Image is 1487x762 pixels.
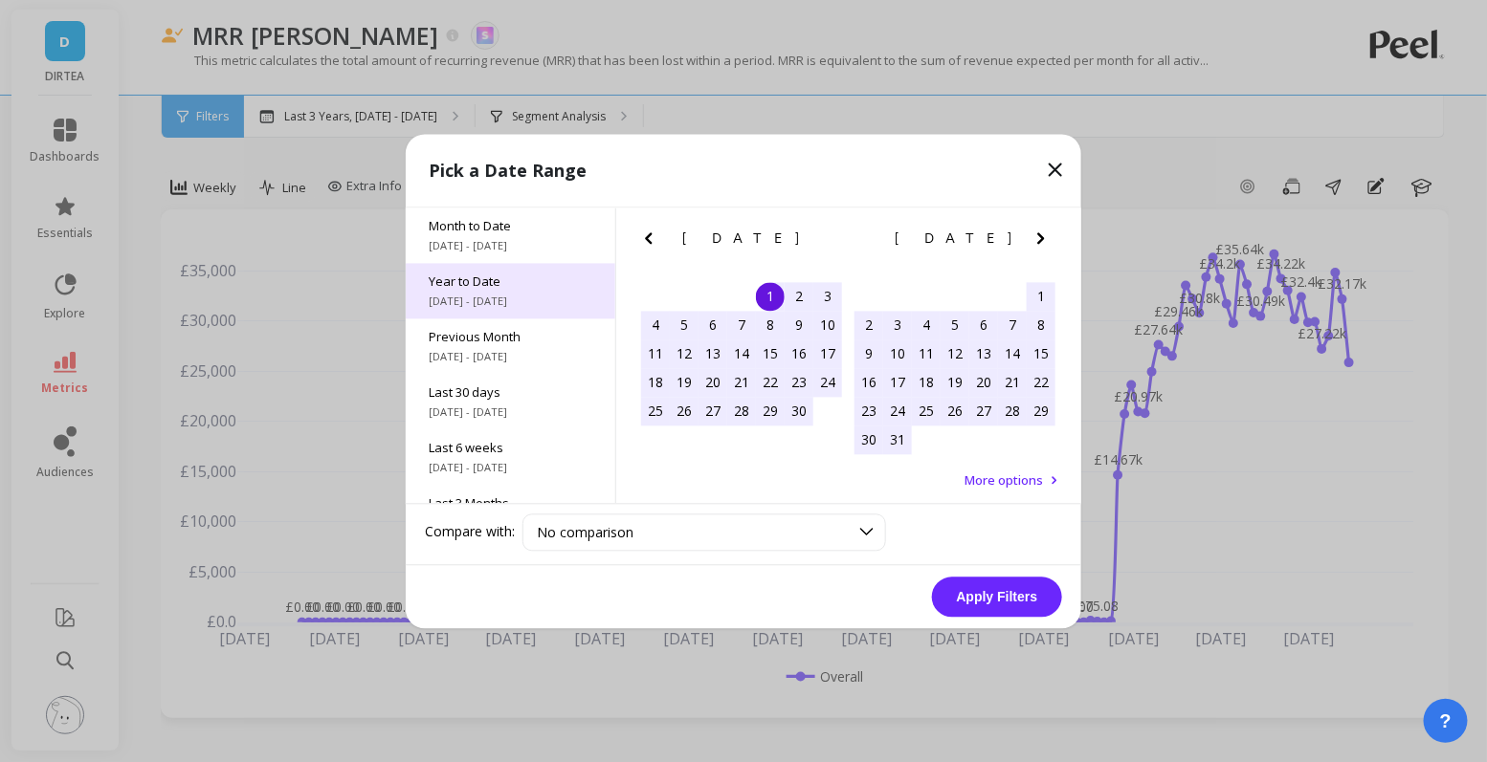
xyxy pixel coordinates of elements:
div: Choose Monday, October 3rd, 2022 [883,311,912,339]
div: Choose Monday, September 19th, 2022 [670,368,699,397]
div: Choose Friday, September 30th, 2022 [785,397,813,425]
div: Choose Wednesday, September 28th, 2022 [727,397,756,425]
button: Previous Month [851,227,881,257]
div: Choose Sunday, October 16th, 2022 [854,368,883,397]
span: [DATE] - [DATE] [429,460,592,475]
div: Choose Thursday, October 13th, 2022 [969,339,998,368]
div: month 2022-09 [641,282,842,425]
div: Choose Sunday, September 18th, 2022 [641,368,670,397]
div: Choose Wednesday, October 5th, 2022 [941,311,969,339]
div: Choose Friday, September 9th, 2022 [785,311,813,339]
div: Choose Saturday, October 8th, 2022 [1027,311,1055,339]
button: ? [1424,699,1468,743]
span: [DATE] - [DATE] [429,404,592,420]
div: Choose Sunday, September 11th, 2022 [641,339,670,368]
span: Last 6 weeks [429,439,592,456]
div: Choose Thursday, September 15th, 2022 [756,339,785,368]
span: No comparison [537,523,633,541]
div: Choose Monday, October 10th, 2022 [883,339,912,368]
span: Year to Date [429,272,592,290]
div: Choose Saturday, October 15th, 2022 [1027,339,1055,368]
span: [DATE] - [DATE] [429,294,592,309]
div: Choose Sunday, October 23rd, 2022 [854,397,883,425]
div: Choose Saturday, September 3rd, 2022 [813,282,842,311]
div: Choose Thursday, September 22nd, 2022 [756,368,785,397]
span: [DATE] [896,230,1015,246]
div: Choose Sunday, October 30th, 2022 [854,425,883,454]
span: [DATE] [682,230,802,246]
span: Last 30 days [429,383,592,401]
span: [DATE] - [DATE] [429,238,592,253]
div: Choose Thursday, October 27th, 2022 [969,397,998,425]
div: Choose Wednesday, October 12th, 2022 [941,339,969,368]
div: Choose Wednesday, September 21st, 2022 [727,368,756,397]
div: Choose Wednesday, September 7th, 2022 [727,311,756,339]
p: Pick a Date Range [429,157,587,184]
div: Choose Thursday, September 8th, 2022 [756,311,785,339]
div: Choose Saturday, October 22nd, 2022 [1027,368,1055,397]
div: Choose Saturday, October 1st, 2022 [1027,282,1055,311]
div: Choose Tuesday, October 18th, 2022 [912,368,941,397]
div: Choose Tuesday, September 13th, 2022 [699,339,727,368]
div: Choose Friday, September 16th, 2022 [785,339,813,368]
div: Choose Tuesday, September 20th, 2022 [699,368,727,397]
span: Last 3 Months [429,494,592,512]
div: Choose Monday, September 5th, 2022 [670,311,699,339]
div: Choose Friday, October 7th, 2022 [998,311,1027,339]
div: Choose Saturday, October 29th, 2022 [1027,397,1055,425]
button: Next Month [1030,227,1060,257]
span: ? [1440,708,1452,734]
div: Choose Monday, September 26th, 2022 [670,397,699,425]
div: Choose Friday, October 21st, 2022 [998,368,1027,397]
div: Choose Wednesday, October 26th, 2022 [941,397,969,425]
label: Compare with: [425,523,515,542]
button: Apply Filters [932,577,1062,617]
div: Choose Friday, October 28th, 2022 [998,397,1027,425]
div: Choose Wednesday, October 19th, 2022 [941,368,969,397]
div: Choose Monday, September 12th, 2022 [670,339,699,368]
div: Choose Friday, September 2nd, 2022 [785,282,813,311]
div: Choose Saturday, September 17th, 2022 [813,339,842,368]
button: Previous Month [637,227,668,257]
div: Choose Friday, October 14th, 2022 [998,339,1027,368]
div: Choose Thursday, September 1st, 2022 [756,282,785,311]
div: Choose Monday, October 24th, 2022 [883,397,912,425]
div: Choose Sunday, October 9th, 2022 [854,339,883,368]
span: Month to Date [429,217,592,234]
div: Choose Tuesday, September 6th, 2022 [699,311,727,339]
span: Previous Month [429,328,592,345]
div: Choose Tuesday, September 27th, 2022 [699,397,727,425]
div: Choose Saturday, September 24th, 2022 [813,368,842,397]
div: Choose Monday, October 17th, 2022 [883,368,912,397]
div: Choose Tuesday, October 25th, 2022 [912,397,941,425]
div: Choose Sunday, September 25th, 2022 [641,397,670,425]
div: Choose Tuesday, October 4th, 2022 [912,311,941,339]
div: month 2022-10 [854,282,1055,454]
div: Choose Sunday, September 4th, 2022 [641,311,670,339]
div: Choose Thursday, October 6th, 2022 [969,311,998,339]
div: Choose Monday, October 31st, 2022 [883,425,912,454]
div: Choose Tuesday, October 11th, 2022 [912,339,941,368]
div: Choose Wednesday, September 14th, 2022 [727,339,756,368]
span: [DATE] - [DATE] [429,349,592,364]
button: Next Month [816,227,847,257]
div: Choose Friday, September 23rd, 2022 [785,368,813,397]
div: Choose Thursday, October 20th, 2022 [969,368,998,397]
div: Choose Saturday, September 10th, 2022 [813,311,842,339]
div: Choose Sunday, October 2nd, 2022 [854,311,883,339]
span: More options [965,471,1043,489]
div: Choose Thursday, September 29th, 2022 [756,397,785,425]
